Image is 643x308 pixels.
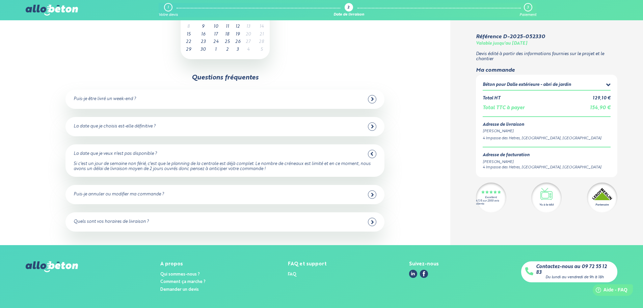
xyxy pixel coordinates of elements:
span: 154,90 € [590,105,611,110]
td: 4 [243,46,253,54]
summary: Béton pour Dalle extérieure - abri de jardin [483,81,611,90]
div: Quels sont vos horaires de livraison ? [74,219,149,224]
div: 1 [167,5,169,10]
td: 21 [253,31,270,39]
a: Demander un devis [160,287,199,292]
p: Devis édité à partir des informations fournies sur le projet et le chantier [476,52,617,62]
td: 3 [233,46,243,54]
div: Ma commande [476,67,617,73]
div: La date que je veux n'est pas disponible ? [74,151,157,157]
td: 12 [233,23,243,31]
td: 11 [222,23,233,31]
div: Puis-je annuler ou modifier ma commande ? [74,192,164,197]
td: 15 [181,31,197,39]
iframe: Help widget launcher [583,282,636,301]
div: 4 Impasse des Hetres, [GEOGRAPHIC_DATA], [GEOGRAPHIC_DATA] [483,165,601,170]
a: 3 Paiement [519,3,536,17]
td: 29 [181,46,197,54]
a: 1 Votre devis [159,3,178,17]
div: 2 [347,6,349,10]
td: 14 [253,23,270,31]
td: 17 [210,31,222,39]
td: 8 [181,23,197,31]
a: Contactez-nous au 09 72 55 12 83 [536,264,613,275]
a: Qui sommes-nous ? [160,272,200,277]
td: 2 [222,46,233,54]
div: [PERSON_NAME] [483,128,611,134]
td: 10 [210,23,222,31]
td: 26 [233,38,243,46]
div: Si c'est un jour de semaine non férié, c'est que le planning de la centrale est déjà complet. Le ... [74,162,376,171]
td: 28 [253,38,270,46]
div: Puis-je être livré un week-end ? [74,97,136,102]
div: Suivez-nous [409,261,439,267]
div: Du lundi au vendredi de 9h à 18h [545,275,604,280]
a: Comment ça marche ? [160,280,206,284]
div: A propos [160,261,206,267]
div: Valable jusqu'au [DATE] [476,41,527,46]
div: Total TTC à payer [483,105,525,111]
div: Total HT [483,96,500,101]
div: Paiement [519,13,536,17]
td: 24 [210,38,222,46]
div: Adresse de facturation [483,153,601,158]
div: Référence D-2025-052330 [476,34,545,40]
div: Adresse de livraison [483,122,611,127]
div: Questions fréquentes [192,74,259,81]
td: 9 [197,23,210,31]
div: Excellent [485,196,497,199]
div: Partenaire [595,203,609,207]
td: 16 [197,31,210,39]
td: 5 [253,46,270,54]
td: 30 [197,46,210,54]
td: 27 [243,38,253,46]
img: allobéton [26,5,78,16]
div: 4.7/5 sur 2300 avis clients [476,199,506,206]
div: 4 Impasse des Hetres, [GEOGRAPHIC_DATA], [GEOGRAPHIC_DATA] [483,136,611,141]
td: 13 [243,23,253,31]
td: 20 [243,31,253,39]
td: 23 [197,38,210,46]
td: 19 [233,31,243,39]
div: Béton pour Dalle extérieure - abri de jardin [483,82,571,88]
td: 25 [222,38,233,46]
div: 3 [527,5,529,10]
td: 1 [210,46,222,54]
div: Date de livraison [333,13,364,17]
div: FAQ et support [288,261,327,267]
div: Vu à la télé [539,203,554,207]
a: 2 Date de livraison [333,3,364,17]
div: La date que je choisis est-elle définitive ? [74,124,156,129]
div: [PERSON_NAME] [483,159,601,165]
div: 129,10 € [593,96,611,101]
img: allobéton [26,261,78,272]
div: Votre devis [159,13,178,17]
td: 18 [222,31,233,39]
td: 22 [181,38,197,46]
a: FAQ [288,272,296,277]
